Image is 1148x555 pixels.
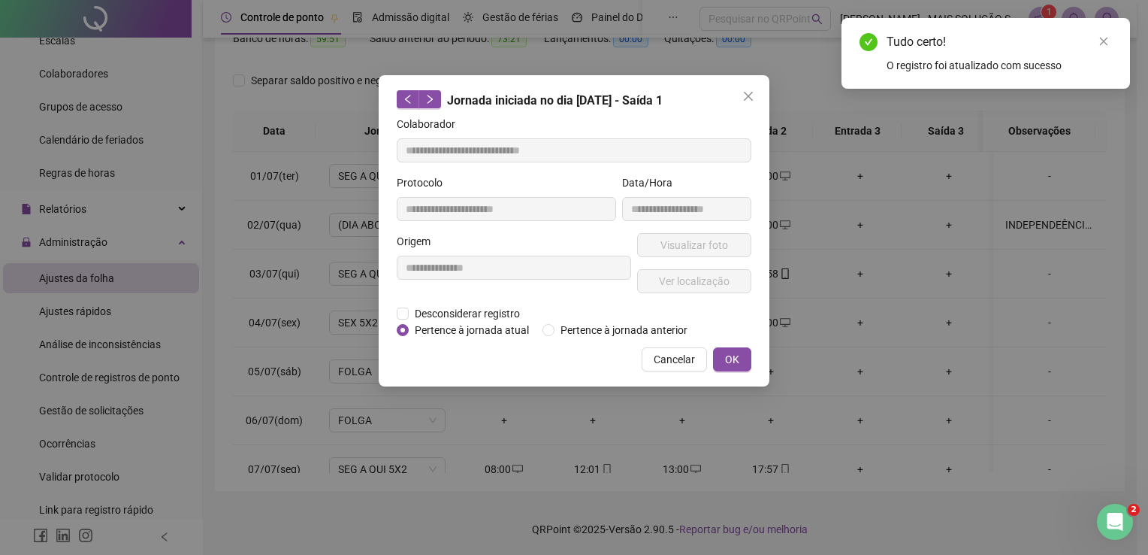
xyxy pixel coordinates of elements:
[637,233,751,257] button: Visualizar foto
[397,90,751,110] div: Jornada iniciada no dia [DATE] - Saída 1
[397,233,440,250] label: Origem
[397,90,419,108] button: left
[887,57,1112,74] div: O registro foi atualizado com sucesso
[637,269,751,293] button: Ver localização
[424,94,435,105] span: right
[742,90,754,102] span: close
[713,347,751,372] button: OK
[397,116,465,132] label: Colaborador
[409,305,526,322] span: Desconsiderar registro
[554,322,693,338] span: Pertence à jornada anterior
[409,322,535,338] span: Pertence à jornada atual
[418,90,441,108] button: right
[642,347,707,372] button: Cancelar
[1098,36,1109,47] span: close
[725,351,739,368] span: OK
[403,94,413,105] span: left
[736,84,760,108] button: Close
[622,174,682,191] label: Data/Hora
[1128,504,1140,516] span: 2
[397,174,452,191] label: Protocolo
[859,33,878,51] span: check-circle
[1095,33,1112,50] a: Close
[887,33,1112,51] div: Tudo certo!
[654,351,695,368] span: Cancelar
[1097,504,1133,540] iframe: Intercom live chat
